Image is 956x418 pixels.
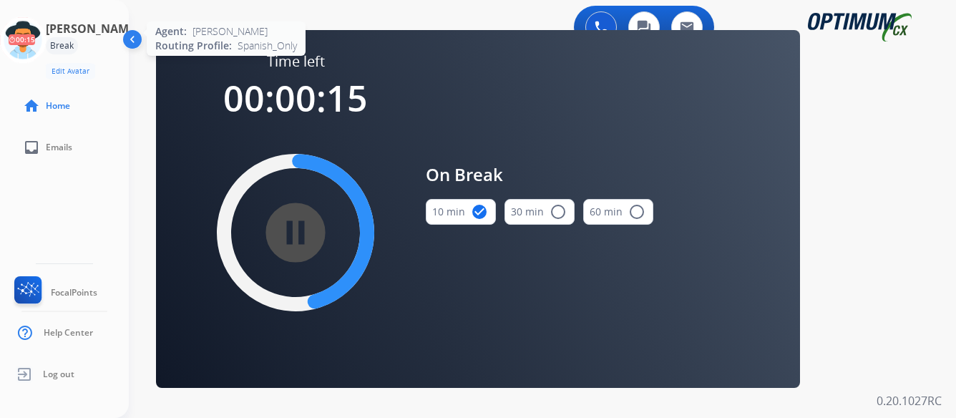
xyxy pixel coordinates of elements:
[471,203,488,220] mat-icon: check_circle
[426,199,496,225] button: 10 min
[11,276,97,309] a: FocalPoints
[583,199,653,225] button: 60 min
[46,142,72,153] span: Emails
[628,203,645,220] mat-icon: radio_button_unchecked
[877,392,942,409] p: 0.20.1027RC
[155,24,187,39] span: Agent:
[23,139,40,156] mat-icon: inbox
[192,24,268,39] span: [PERSON_NAME]
[223,74,368,122] span: 00:00:15
[43,369,74,380] span: Log out
[23,97,40,115] mat-icon: home
[155,39,232,53] span: Routing Profile:
[238,39,297,53] span: Spanish_Only
[46,20,139,37] h3: [PERSON_NAME]
[44,327,93,339] span: Help Center
[51,287,97,298] span: FocalPoints
[46,37,78,54] div: Break
[46,100,70,112] span: Home
[287,224,304,241] mat-icon: pause_circle_filled
[46,63,95,79] button: Edit Avatar
[267,52,325,72] span: Time left
[504,199,575,225] button: 30 min
[550,203,567,220] mat-icon: radio_button_unchecked
[426,162,653,188] span: On Break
